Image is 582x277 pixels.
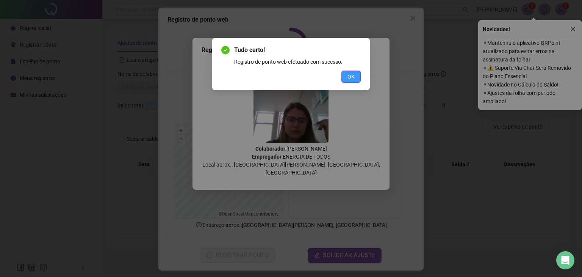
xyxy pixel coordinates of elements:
[347,72,355,81] span: OK
[341,71,361,83] button: OK
[221,46,230,54] span: check-circle
[234,46,361,55] span: Tudo certo!
[234,58,361,66] div: Registro de ponto web efetuado com sucesso.
[556,251,574,269] div: Open Intercom Messenger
